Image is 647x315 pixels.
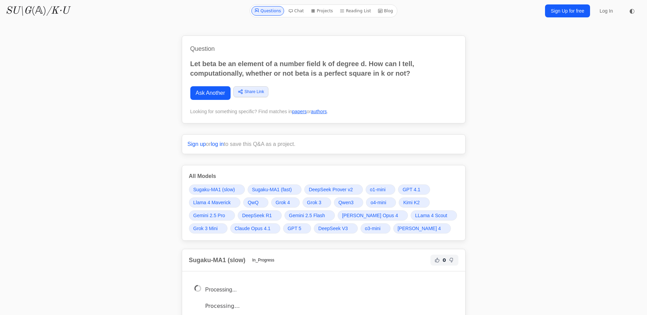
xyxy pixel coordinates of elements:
[629,8,635,14] span: ◐
[403,199,420,206] span: Kimi K2
[189,197,241,208] a: Llama 4 Maverick
[334,197,363,208] a: Qwen3
[361,223,391,234] a: o3-mini
[443,257,446,264] span: 0
[433,256,441,264] button: Helpful
[292,109,307,114] a: papers
[366,184,396,195] a: o1-mini
[193,186,235,193] span: Sugaku-MA1 (slow)
[309,186,353,193] span: DeepSeek Prover v2
[366,197,396,208] a: o4-mini
[284,210,335,221] a: Gemini 2.5 Flash
[271,197,300,208] a: Grok 4
[190,44,457,54] h1: Question
[342,212,398,219] span: [PERSON_NAME] Opus 4
[189,210,235,221] a: Gemini 2.5 Pro
[238,210,282,221] a: DeepSeek R1
[211,141,224,147] a: log in
[252,186,292,193] span: Sugaku-MA1 (fast)
[243,197,268,208] a: QwQ
[447,256,456,264] button: Not Helpful
[398,225,441,232] span: [PERSON_NAME] 4
[205,287,237,292] span: Processing...
[398,184,430,195] a: GPT 4.1
[189,184,245,195] a: Sugaku-MA1 (slow)
[285,6,307,16] a: Chat
[375,6,396,16] a: Blog
[365,225,381,232] span: o3-mini
[318,225,348,232] span: DeepSeek V3
[370,199,386,206] span: o4-mini
[189,172,458,180] h3: All Models
[190,86,231,100] a: Ask Another
[235,225,270,232] span: Claude Opus 4.1
[304,184,363,195] a: DeepSeek Prover v2
[5,6,31,16] i: SU\G
[188,141,206,147] a: Sign up
[46,6,69,16] i: /K·U
[205,301,453,311] p: Processing…
[189,223,228,234] a: Grok 3 Mini
[399,197,429,208] a: Kimi K2
[248,184,302,195] a: Sugaku-MA1 (fast)
[189,255,246,265] h2: Sugaku-MA1 (slow)
[311,109,327,114] a: authors
[625,4,639,18] button: ◐
[289,212,325,219] span: Gemini 2.5 Flash
[5,5,69,17] a: SU\G(𝔸)/K·U
[338,199,353,206] span: Qwen3
[242,212,272,219] span: DeepSeek R1
[307,199,321,206] span: Grok 3
[190,59,457,78] p: Let beta be an element of a number field k of degree d. How can I tell, computationally, whether ...
[545,4,590,17] a: Sign Up for free
[393,223,451,234] a: [PERSON_NAME] 4
[303,197,331,208] a: Grok 3
[337,6,374,16] a: Reading List
[314,223,357,234] a: DeepSeek V3
[415,212,447,219] span: LLama 4 Scout
[595,5,617,17] a: Log In
[411,210,457,221] a: LLama 4 Scout
[193,212,225,219] span: Gemini 2.5 Pro
[402,186,420,193] span: GPT 4.1
[193,225,218,232] span: Grok 3 Mini
[193,199,231,206] span: Llama 4 Maverick
[338,210,408,221] a: [PERSON_NAME] Opus 4
[188,140,460,148] p: or to save this Q&A as a project.
[248,199,259,206] span: QwQ
[276,199,290,206] span: Grok 4
[251,6,284,16] a: Questions
[308,6,336,16] a: Projects
[248,256,279,264] span: In_Progress
[190,108,457,115] div: Looking for something specific? Find matches in or .
[288,225,301,232] span: GPT 5
[370,186,386,193] span: o1-mini
[230,223,280,234] a: Claude Opus 4.1
[283,223,311,234] a: GPT 5
[245,89,264,95] span: Share Link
